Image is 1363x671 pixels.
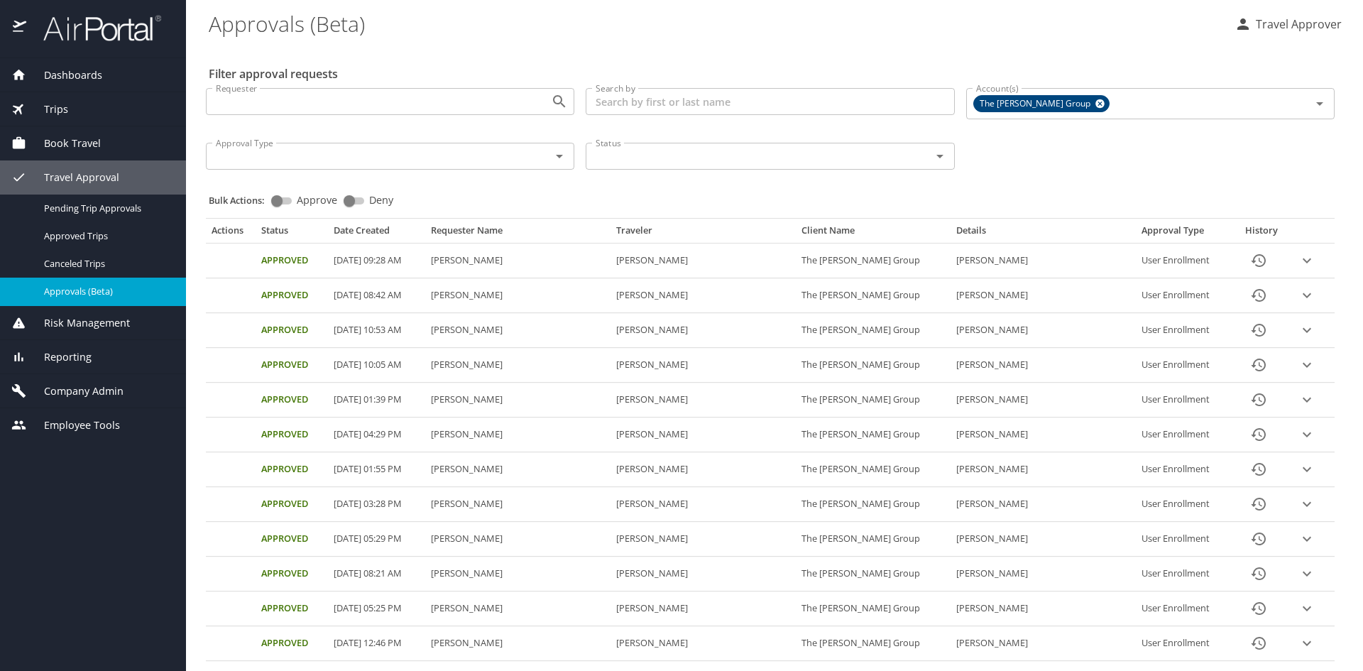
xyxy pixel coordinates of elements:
[796,244,951,278] td: The [PERSON_NAME] Group
[328,487,425,522] td: [DATE] 03:28 PM
[44,202,169,215] span: Pending Trip Approvals
[1136,348,1233,383] td: User Enrollment
[425,522,611,557] td: [PERSON_NAME]
[611,522,796,557] td: [PERSON_NAME]
[611,244,796,278] td: [PERSON_NAME]
[28,14,161,42] img: airportal-logo.png
[796,522,951,557] td: The [PERSON_NAME] Group
[951,487,1136,522] td: [PERSON_NAME]
[328,591,425,626] td: [DATE] 05:25 PM
[611,224,796,243] th: Traveler
[44,285,169,298] span: Approvals (Beta)
[1136,418,1233,452] td: User Enrollment
[425,224,611,243] th: Requester Name
[951,452,1136,487] td: [PERSON_NAME]
[256,313,329,348] td: Approved
[425,313,611,348] td: [PERSON_NAME]
[26,67,102,83] span: Dashboards
[796,487,951,522] td: The [PERSON_NAME] Group
[611,626,796,661] td: [PERSON_NAME]
[1136,452,1233,487] td: User Enrollment
[256,557,329,591] td: Approved
[26,170,119,185] span: Travel Approval
[1242,244,1276,278] button: History
[549,92,569,111] button: Open
[26,349,92,365] span: Reporting
[328,278,425,313] td: [DATE] 08:42 AM
[1296,493,1318,515] button: expand row
[951,244,1136,278] td: [PERSON_NAME]
[951,418,1136,452] td: [PERSON_NAME]
[1136,383,1233,418] td: User Enrollment
[611,418,796,452] td: [PERSON_NAME]
[1242,591,1276,626] button: History
[256,487,329,522] td: Approved
[425,557,611,591] td: [PERSON_NAME]
[1136,487,1233,522] td: User Enrollment
[1136,591,1233,626] td: User Enrollment
[256,452,329,487] td: Approved
[1136,313,1233,348] td: User Enrollment
[256,591,329,626] td: Approved
[328,557,425,591] td: [DATE] 08:21 AM
[1232,224,1291,243] th: History
[611,278,796,313] td: [PERSON_NAME]
[1296,320,1318,341] button: expand row
[209,62,338,85] h2: Filter approval requests
[951,591,1136,626] td: [PERSON_NAME]
[796,313,951,348] td: The [PERSON_NAME] Group
[328,452,425,487] td: [DATE] 01:55 PM
[328,313,425,348] td: [DATE] 10:53 AM
[1296,285,1318,306] button: expand row
[796,383,951,418] td: The [PERSON_NAME] Group
[951,383,1136,418] td: [PERSON_NAME]
[328,418,425,452] td: [DATE] 04:29 PM
[951,313,1136,348] td: [PERSON_NAME]
[328,224,425,243] th: Date Created
[796,418,951,452] td: The [PERSON_NAME] Group
[256,244,329,278] td: Approved
[256,224,329,243] th: Status
[1229,11,1347,37] button: Travel Approver
[1242,557,1276,591] button: History
[1242,278,1276,312] button: History
[974,97,1099,111] span: The [PERSON_NAME] Group
[425,418,611,452] td: [PERSON_NAME]
[796,452,951,487] td: The [PERSON_NAME] Group
[1136,224,1233,243] th: Approval Type
[209,1,1223,45] h1: Approvals (Beta)
[1242,452,1276,486] button: History
[1136,557,1233,591] td: User Enrollment
[328,348,425,383] td: [DATE] 10:05 AM
[256,383,329,418] td: Approved
[1296,354,1318,376] button: expand row
[796,224,951,243] th: Client Name
[796,626,951,661] td: The [PERSON_NAME] Group
[1296,563,1318,584] button: expand row
[13,14,28,42] img: icon-airportal.png
[611,591,796,626] td: [PERSON_NAME]
[549,146,569,166] button: Open
[26,315,130,331] span: Risk Management
[1242,522,1276,556] button: History
[586,88,954,115] input: Search by first or last name
[1296,528,1318,550] button: expand row
[951,626,1136,661] td: [PERSON_NAME]
[1242,626,1276,660] button: History
[611,557,796,591] td: [PERSON_NAME]
[796,591,951,626] td: The [PERSON_NAME] Group
[611,348,796,383] td: [PERSON_NAME]
[328,244,425,278] td: [DATE] 09:28 AM
[256,348,329,383] td: Approved
[1296,598,1318,619] button: expand row
[796,557,951,591] td: The [PERSON_NAME] Group
[1296,633,1318,654] button: expand row
[297,195,337,205] span: Approve
[425,278,611,313] td: [PERSON_NAME]
[1136,626,1233,661] td: User Enrollment
[1136,278,1233,313] td: User Enrollment
[951,278,1136,313] td: [PERSON_NAME]
[425,487,611,522] td: [PERSON_NAME]
[209,194,276,207] p: Bulk Actions:
[1242,487,1276,521] button: History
